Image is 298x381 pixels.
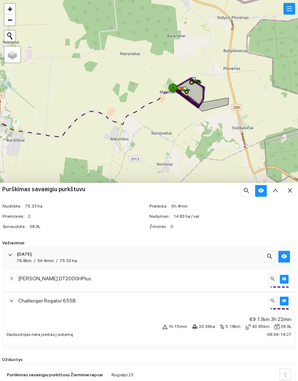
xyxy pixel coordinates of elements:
button: up [270,185,281,197]
button: search [268,275,277,284]
span: 0 [170,223,295,230]
span: 38.9L [281,323,291,330]
span: 5h 4min [171,203,295,210]
span: / [34,258,35,263]
span: eye [281,253,287,260]
span: 14.83 ha / val. [173,213,295,220]
button: eye [280,275,289,284]
span: + [8,4,12,13]
button: more [279,369,291,380]
a: Layers [4,47,20,63]
strong: Purškimas savaeigiu purkštuvu [2,186,85,193]
span: right [9,298,14,303]
span: Priemonės [3,213,28,220]
span: right [8,253,12,257]
span: Rugsėjo 23 [112,372,133,377]
span: search [267,253,273,260]
span: node-index [220,324,225,329]
span: Žmonės [149,223,170,230]
button: Initiate a new search [4,31,15,41]
span: eye [282,298,286,304]
button: close [284,185,296,197]
span: 08:36 - 14:27 [267,332,291,337]
button: search [241,185,252,197]
span: 43.95km [252,323,270,330]
span: right [9,276,14,281]
span: eye [258,188,264,194]
button: menu [283,3,295,15]
span: 33.36ha [199,323,215,330]
span: Darbuotojas nėra įvestas į sistemą [7,332,73,337]
span: more [280,372,291,377]
span: close [287,188,293,194]
div: [DATE]76.8km/5h 4min/75.33 hasearcheye [2,246,296,269]
span: 38.9L [29,223,149,230]
span: / [56,258,57,263]
span: Challenger Rogator 655B [18,297,76,305]
strong: Užduotys [2,357,23,362]
span: Sunaudota [3,223,29,230]
span: Našumas [149,213,173,220]
span: up [273,188,278,194]
span: 5h 4min [37,258,54,263]
span: 76.8km [17,258,32,263]
strong: [DATE] [17,252,32,257]
button: search [264,251,275,262]
a: Zoom in [4,4,15,15]
span: 5.18km [225,323,241,330]
button: search [268,297,277,305]
span: Nudirbta [3,203,25,210]
span: 2 [28,213,149,220]
span: 1h 15min [168,323,187,330]
a: Zoom out [4,15,15,25]
span: search [243,188,249,194]
span: [PERSON_NAME] DT2000HPlus [18,274,91,282]
strong: Purškimas savaeigiu purkštuvu Žieminiai rapsai [7,372,103,377]
span: warning [162,324,168,329]
span: 49.13km 3h 22min [249,315,291,323]
span: Praleista [149,203,171,210]
button: eye [280,297,289,305]
button: eye [278,251,290,262]
button: eye [255,185,267,197]
span: eye [282,277,286,282]
span: 75.33 ha [60,258,77,263]
div: [PERSON_NAME] DT2000HPlussearcheye [4,270,294,292]
strong: Važiavimai [2,240,24,245]
span: search [270,277,275,282]
span: search [270,298,275,304]
span: − [8,15,12,24]
div: Challenger Rogator 655Bsearcheye [4,292,294,314]
span: 75.33 ha [25,203,149,210]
